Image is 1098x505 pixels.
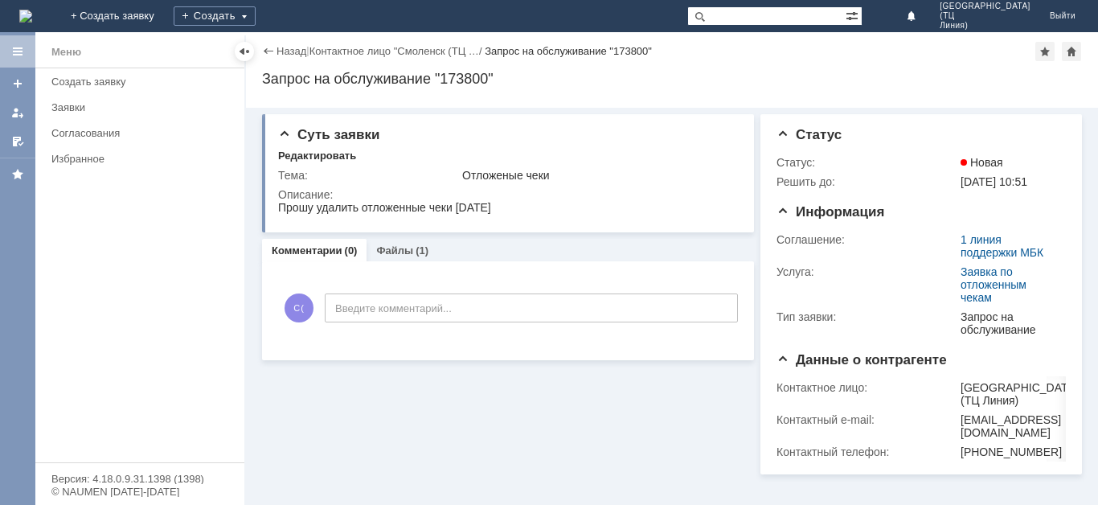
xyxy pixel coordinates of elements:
[776,445,957,458] div: Контактный телефон:
[306,44,309,56] div: |
[278,188,736,201] div: Описание:
[776,156,957,169] div: Статус:
[51,76,235,88] div: Создать заявку
[345,244,358,257] div: (0)
[45,95,241,120] a: Заявки
[285,294,313,322] span: С(
[776,204,884,220] span: Информация
[51,153,217,165] div: Избранное
[5,100,31,125] a: Мои заявки
[51,487,228,497] div: © NAUMEN [DATE]-[DATE]
[262,71,1082,87] div: Запрос на обслуживание "173800"
[961,233,1043,259] a: 1 линия поддержки МБК
[51,474,228,484] div: Версия: 4.18.0.9.31.1398 (1398)
[5,71,31,96] a: Создать заявку
[416,244,428,257] div: (1)
[776,310,957,323] div: Тип заявки:
[1035,42,1055,61] div: Добавить в избранное
[462,169,733,182] div: Отложеные чеки
[776,381,957,394] div: Контактное лицо:
[174,6,256,26] div: Создать
[376,244,413,257] a: Файлы
[278,169,459,182] div: Тема:
[19,10,32,23] img: logo
[45,121,241,146] a: Согласования
[278,150,356,162] div: Редактировать
[940,11,1030,21] span: (ТЦ
[5,129,31,154] a: Мои согласования
[19,10,32,23] a: Перейти на домашнюю страницу
[961,175,1027,188] span: [DATE] 10:51
[776,233,957,246] div: Соглашение:
[776,352,947,367] span: Данные о контрагенте
[776,265,957,278] div: Услуга:
[961,156,1003,169] span: Новая
[278,127,379,142] span: Суть заявки
[776,127,842,142] span: Статус
[1062,42,1081,61] div: Сделать домашней страницей
[51,43,81,62] div: Меню
[277,45,306,57] a: Назад
[961,381,1078,407] div: [GEOGRAPHIC_DATA] (ТЦ Линия)
[940,21,1030,31] span: Линия)
[846,7,862,23] span: Расширенный поиск
[309,45,485,57] div: /
[272,244,342,257] a: Комментарии
[961,265,1026,304] a: Заявка по отложенным чекам
[309,45,479,57] a: Контактное лицо "Смоленск (ТЦ …
[776,175,957,188] div: Решить до:
[961,445,1078,458] div: [PHONE_NUMBER]
[776,413,957,426] div: Контактный e-mail:
[485,45,652,57] div: Запрос на обслуживание "173800"
[45,69,241,94] a: Создать заявку
[940,2,1030,11] span: [GEOGRAPHIC_DATA]
[961,413,1078,439] div: [EMAIL_ADDRESS][DOMAIN_NAME]
[235,42,254,61] div: Скрыть меню
[51,127,235,139] div: Согласования
[961,310,1059,336] div: Запрос на обслуживание
[51,101,235,113] div: Заявки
